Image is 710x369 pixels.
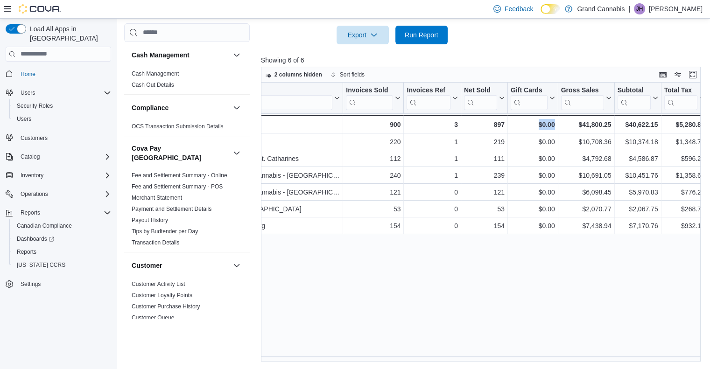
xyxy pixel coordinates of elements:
[407,170,457,181] div: 1
[687,69,698,80] button: Enter fullscreen
[561,187,611,198] div: $6,098.45
[561,86,604,95] div: Gross Sales
[17,207,111,218] span: Reports
[511,220,555,231] div: $0.00
[9,232,115,245] a: Dashboards
[132,239,179,246] a: Transaction Details
[561,153,611,164] div: $4,792.68
[261,56,705,65] p: Showing 6 of 6
[132,144,229,162] h3: Cova Pay [GEOGRAPHIC_DATA]
[13,246,40,258] a: Reports
[17,151,111,162] span: Catalog
[511,153,555,164] div: $0.00
[617,153,658,164] div: $4,586.87
[617,86,658,110] button: Subtotal
[346,153,401,164] div: 112
[132,183,223,190] span: Fee and Settlement Summary - POS
[561,203,611,215] div: $2,070.77
[577,3,625,14] p: Grand Cannabis
[233,86,332,95] div: Location
[407,86,450,110] div: Invoices Ref
[124,121,250,136] div: Compliance
[233,187,340,198] div: Grand Cannabis - [GEOGRAPHIC_DATA]
[21,153,40,160] span: Catalog
[340,71,365,78] span: Sort fields
[617,86,650,110] div: Subtotal
[274,71,322,78] span: 2 columns hidden
[395,26,448,44] button: Run Report
[9,99,115,112] button: Security Roles
[132,103,169,112] h3: Compliance
[132,103,229,112] button: Compliance
[346,187,401,198] div: 121
[664,203,704,215] div: $268.79
[124,68,250,94] div: Cash Management
[634,3,645,14] div: Jack Huitema
[261,69,326,80] button: 2 columns hidden
[17,115,31,123] span: Users
[17,278,44,290] a: Settings
[17,87,39,98] button: Users
[132,261,162,270] h3: Customer
[464,119,505,130] div: 897
[132,172,227,179] span: Fee and Settlement Summary - Online
[511,86,548,95] div: Gift Cards
[132,314,174,321] span: Customer Queue
[132,206,211,212] a: Payment and Settlement Details
[132,281,185,287] a: Customer Activity List
[664,170,704,181] div: $1,358.63
[231,147,242,159] button: Cova Pay [GEOGRAPHIC_DATA]
[9,219,115,232] button: Canadian Compliance
[17,151,43,162] button: Catalog
[505,4,533,14] span: Feedback
[132,228,198,235] span: Tips by Budtender per Day
[132,82,174,88] a: Cash Out Details
[17,132,51,144] a: Customers
[19,4,61,14] img: Cova
[664,136,704,147] div: $1,348.74
[17,132,111,144] span: Customers
[132,303,200,310] a: Customer Purchase History
[233,86,332,110] div: Location
[405,30,438,40] span: Run Report
[13,259,69,271] a: [US_STATE] CCRS
[664,220,704,231] div: $932.15
[657,69,668,80] button: Keyboard shortcuts
[17,170,47,181] button: Inventory
[17,235,54,243] span: Dashboards
[231,49,242,61] button: Cash Management
[17,248,36,256] span: Reports
[2,67,115,81] button: Home
[233,136,340,147] div: Fonthill
[628,3,630,14] p: |
[407,153,457,164] div: 1
[132,70,179,77] a: Cash Management
[617,220,658,231] div: $7,170.76
[617,119,658,130] div: $40,622.15
[13,113,35,125] a: Users
[21,209,40,216] span: Reports
[21,280,41,288] span: Settings
[511,187,555,198] div: $0.00
[2,169,115,182] button: Inventory
[231,102,242,113] button: Compliance
[17,69,39,80] a: Home
[464,136,505,147] div: 219
[17,68,111,80] span: Home
[327,69,368,80] button: Sort fields
[407,86,457,110] button: Invoices Ref
[2,206,115,219] button: Reports
[464,153,505,164] div: 111
[617,86,650,95] div: Subtotal
[17,170,111,181] span: Inventory
[541,4,560,14] input: Dark Mode
[342,26,383,44] span: Export
[561,86,611,110] button: Gross Sales
[2,150,115,163] button: Catalog
[464,86,497,110] div: Net Sold
[664,187,704,198] div: $776.23
[346,86,393,95] div: Invoices Sold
